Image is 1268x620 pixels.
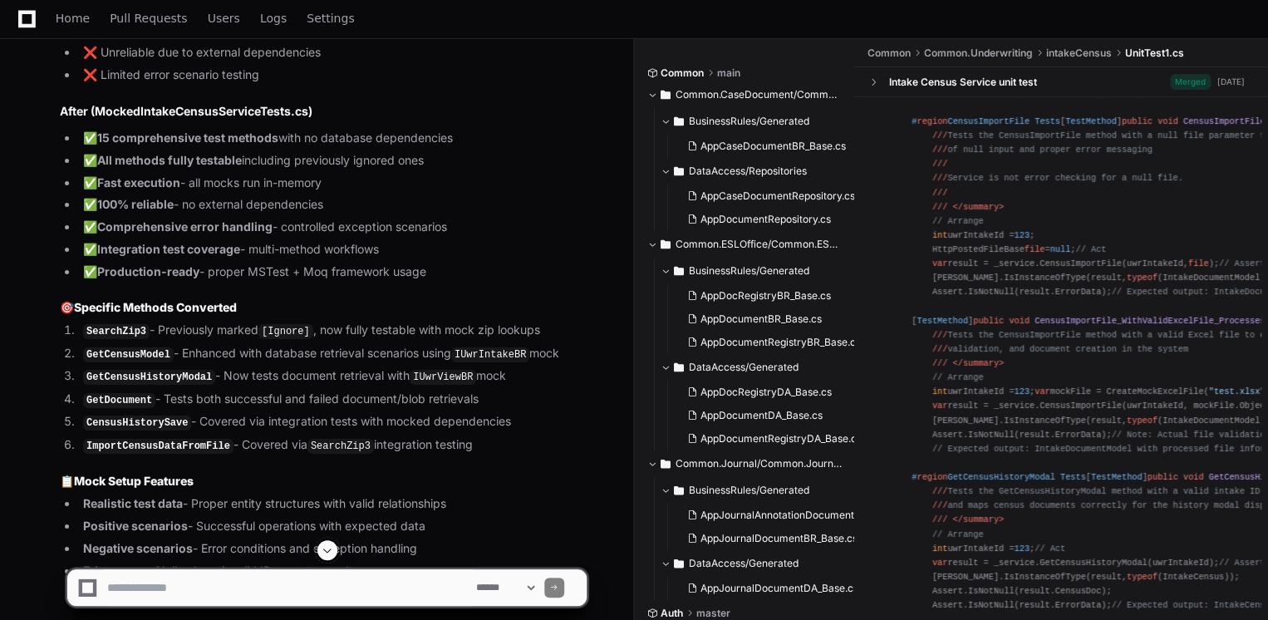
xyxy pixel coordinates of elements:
[717,66,740,80] span: main
[932,500,947,510] span: ///
[932,401,947,411] span: var
[1188,258,1209,268] span: file
[674,161,684,181] svg: Directory
[83,496,183,510] strong: Realistic test data
[681,284,858,308] button: AppDocRegistryBR_Base.cs
[60,299,587,316] h3: 🎯
[110,13,187,23] span: Pull Requests
[932,358,947,368] span: ///
[932,216,984,226] span: // Arrange
[932,372,984,382] span: // Arrange
[78,412,587,432] li: - Covered via integration tests with mocked dependencies
[78,240,587,259] li: ✅ - multi-method workflows
[1127,416,1157,426] span: typeof
[917,472,947,482] span: region
[973,316,1004,326] span: public
[661,234,671,254] svg: Directory
[1183,472,1204,482] span: void
[700,532,858,545] span: AppJournalDocumentBR_Base.cs
[307,13,354,23] span: Settings
[74,474,194,488] strong: Mock Setup Features
[676,88,842,101] span: Common.CaseDocument/Common.CaseDocument.BusinessLogic
[681,208,855,231] button: AppDocumentRepository.cs
[307,439,374,454] code: SearchZip3
[889,76,1037,89] div: Intake Census Service unit test
[60,103,587,120] h2: After (MockedIntakeCensusServiceTests.cs)
[83,347,174,362] code: GetCensusModel
[97,175,180,189] strong: Fast execution
[689,165,807,178] span: DataAccess/Repositories
[932,258,947,268] span: var
[681,527,858,550] button: AppJournalDocumentBR_Base.cs
[912,472,1085,482] span: # GetCensusHistoryModal Tests
[260,13,287,23] span: Logs
[83,324,150,339] code: SearchZip3
[1219,258,1265,268] span: // Assert
[689,264,809,278] span: BusinessRules/Generated
[83,519,188,533] strong: Positive scenarios
[700,336,861,349] span: AppDocumentRegistryBR_Base.cs
[1015,386,1030,396] span: 123
[700,312,822,326] span: AppDocumentBR_Base.cs
[932,173,1183,183] span: Service is not error checking for a null file.
[681,404,858,427] button: AppDocumentDA_Base.cs
[83,416,191,431] code: CensusHistorySave
[932,344,1188,354] span: validation, and document creation in the system
[661,108,855,135] button: BusinessRules/Generated
[674,480,684,500] svg: Directory
[932,529,984,539] span: // Arrange
[647,231,842,258] button: Common.ESLOffice/Common.ESLOffice.BusinessLogic
[97,242,240,256] strong: Integration test coverage
[56,13,90,23] span: Home
[647,81,842,108] button: Common.CaseDocument/Common.CaseDocument.BusinessLogic
[1075,244,1106,254] span: // Act
[661,258,855,284] button: BusinessRules/Generated
[917,116,947,126] span: region
[689,361,799,374] span: DataAccess/Generated
[932,188,947,198] span: ///
[1065,116,1117,126] span: TestMethod
[681,427,858,450] button: AppDocumentRegistryDA_Base.cs
[78,390,587,410] li: - Tests both successful and failed document/blob retrievals
[1125,47,1184,60] span: UnitTest1.cs
[78,367,587,386] li: - Now tests document retrieval with mock
[932,202,947,212] span: ///
[78,43,587,62] li: ❌ Unreliable due to external dependencies
[78,66,587,85] li: ❌ Limited error scenario testing
[674,357,684,377] svg: Directory
[647,450,842,477] button: Common.Journal/Common.Journal.BusinessLogic
[78,151,587,170] li: ✅ including previously ignored ones
[932,130,947,140] span: ///
[932,514,947,524] span: ///
[1046,47,1112,60] span: intakeCensus
[1035,386,1049,396] span: var
[78,174,587,193] li: ✅ - all mocks run in-memory
[78,517,587,536] li: - Successful operations with expected data
[700,409,823,422] span: AppDocumentDA_Base.cs
[681,504,858,527] button: AppJournalAnnotationDocumentBR_Base.cs
[60,473,587,490] h3: 📋
[689,484,809,497] span: BusinessRules/Generated
[700,140,846,153] span: AppCaseDocumentBR_Base.cs
[410,370,476,385] code: IUwrViewBR
[1025,244,1045,254] span: file
[932,330,947,340] span: ///
[661,454,671,474] svg: Directory
[912,116,1060,126] span: # CensusImportFile Tests
[953,514,1005,524] span: </summary>
[78,263,587,282] li: ✅ - proper MSTest + Moq framework usage
[689,115,809,128] span: BusinessRules/Generated
[208,13,240,23] span: Users
[674,111,684,131] svg: Directory
[97,264,199,278] strong: Production-ready
[78,129,587,148] li: ✅ with no database dependencies
[78,195,587,214] li: ✅ - no external dependencies
[1217,76,1245,88] div: [DATE]
[1091,472,1143,482] span: TestMethod
[451,347,529,362] code: IUwrIntakeBR
[97,197,174,211] strong: 100% reliable
[676,457,842,470] span: Common.Journal/Common.Journal.BusinessLogic
[83,439,233,454] code: ImportCensusDataFromFile
[924,47,1033,60] span: Common.Underwriting
[78,218,587,237] li: ✅ - controlled exception scenarios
